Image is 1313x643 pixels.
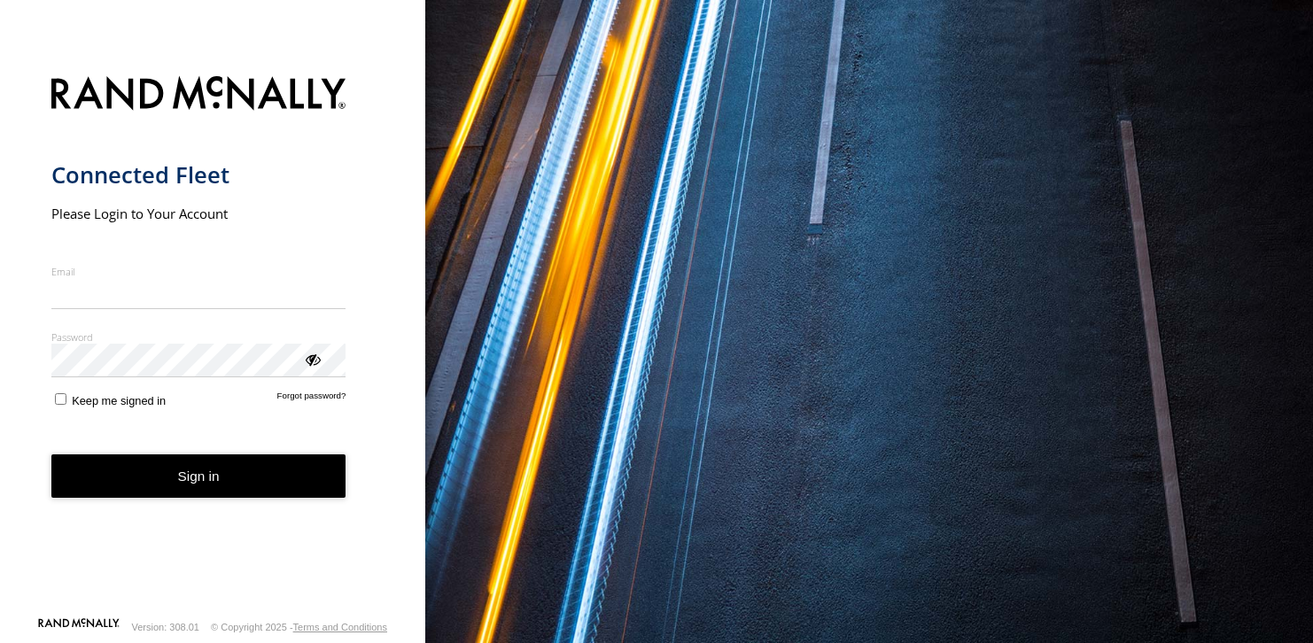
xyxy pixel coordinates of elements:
form: main [51,66,375,616]
h1: Connected Fleet [51,160,346,190]
div: ViewPassword [303,350,321,368]
a: Visit our Website [38,618,120,636]
button: Sign in [51,454,346,498]
h2: Please Login to Your Account [51,205,346,222]
div: © Copyright 2025 - [211,622,387,632]
input: Keep me signed in [55,393,66,405]
label: Password [51,330,346,344]
img: Rand McNally [51,73,346,118]
a: Terms and Conditions [293,622,387,632]
div: Version: 308.01 [132,622,199,632]
span: Keep me signed in [72,394,166,407]
label: Email [51,265,346,278]
a: Forgot password? [277,391,346,407]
